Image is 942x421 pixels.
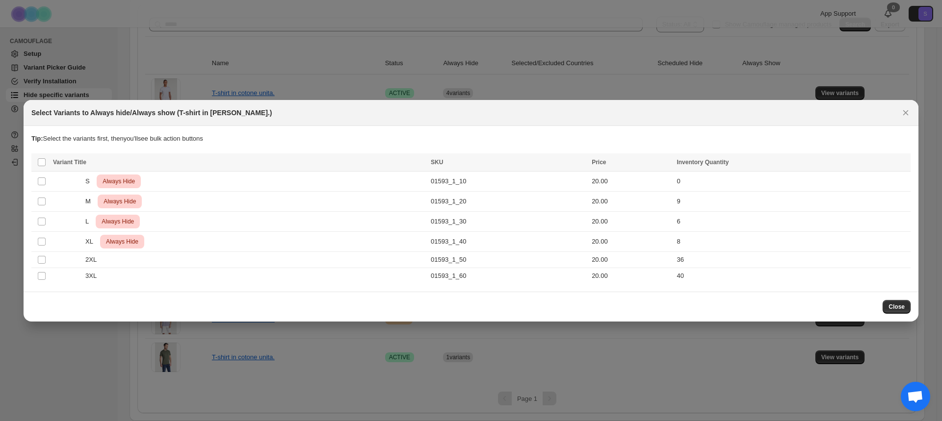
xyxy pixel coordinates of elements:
td: 40 [674,268,911,284]
span: Close [889,303,905,311]
span: Always Hide [100,216,136,227]
span: SKU [431,159,443,166]
td: 01593_1_20 [428,191,589,211]
td: 20.00 [589,191,674,211]
span: Price [592,159,606,166]
td: 20.00 [589,171,674,191]
button: Close [883,300,911,314]
span: Always Hide [104,236,140,248]
span: Always Hide [102,196,138,207]
span: 3XL [85,271,102,281]
td: 20.00 [589,268,674,284]
td: 6 [674,211,911,231]
span: Variant Title [53,159,86,166]
span: M [85,197,96,206]
h2: Select Variants to Always hide/Always show (T-shirt in [PERSON_NAME].) [31,108,272,118]
button: Close [899,106,913,120]
span: 2XL [85,255,102,265]
td: 01593_1_40 [428,231,589,251]
span: Inventory Quantity [677,159,729,166]
span: S [85,176,95,186]
td: 0 [674,171,911,191]
td: 20.00 [589,211,674,231]
strong: Tip: [31,135,43,142]
div: Aprire la chat [901,382,930,411]
span: Always Hide [101,175,137,187]
td: 01593_1_10 [428,171,589,191]
td: 01593_1_60 [428,268,589,284]
span: L [85,217,94,226]
td: 9 [674,191,911,211]
td: 20.00 [589,251,674,268]
td: 01593_1_30 [428,211,589,231]
span: XL [85,237,98,247]
td: 20.00 [589,231,674,251]
p: Select the variants first, then you'll see bulk action buttons [31,134,911,144]
td: 36 [674,251,911,268]
td: 8 [674,231,911,251]
td: 01593_1_50 [428,251,589,268]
